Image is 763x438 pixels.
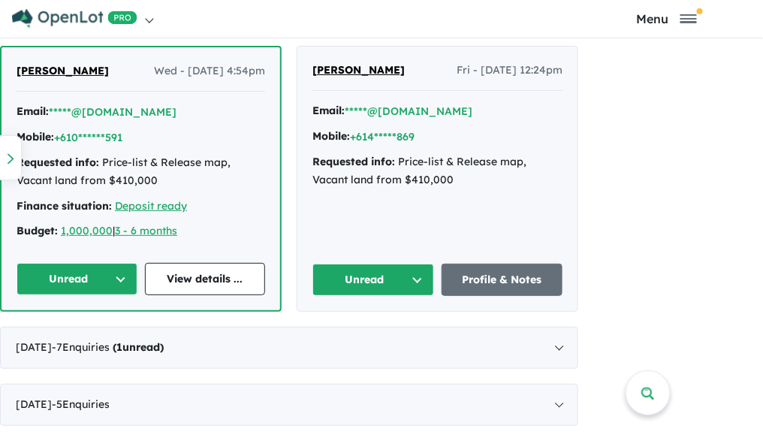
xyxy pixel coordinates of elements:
strong: Email: [312,104,345,117]
strong: Mobile: [312,129,350,143]
strong: Budget: [17,224,58,237]
button: Unread [312,264,434,296]
span: 1 [116,340,122,354]
div: Price-list & Release map, Vacant land from $410,000 [312,153,562,189]
button: Unread [17,263,137,295]
span: [PERSON_NAME] [312,63,405,77]
a: 1,000,000 [61,224,113,237]
strong: ( unread) [113,340,164,354]
span: Fri - [DATE] 12:24pm [457,62,562,80]
strong: Email: [17,104,49,118]
div: | [17,222,265,240]
a: 3 - 6 months [115,224,177,237]
strong: Mobile: [17,130,54,143]
span: - 7 Enquir ies [52,340,164,354]
span: [PERSON_NAME] [17,64,109,77]
div: Price-list & Release map, Vacant land from $410,000 [17,154,265,190]
strong: Finance situation: [17,199,112,213]
a: Deposit ready [115,199,187,213]
a: [PERSON_NAME] [17,62,109,80]
a: Profile & Notes [442,264,563,296]
img: Openlot PRO Logo White [12,9,137,28]
span: - 5 Enquir ies [52,397,110,411]
strong: Requested info: [17,156,99,169]
span: Wed - [DATE] 4:54pm [154,62,265,80]
button: Toggle navigation [575,11,760,26]
a: View details ... [145,263,266,295]
strong: Requested info: [312,155,395,168]
a: [PERSON_NAME] [312,62,405,80]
